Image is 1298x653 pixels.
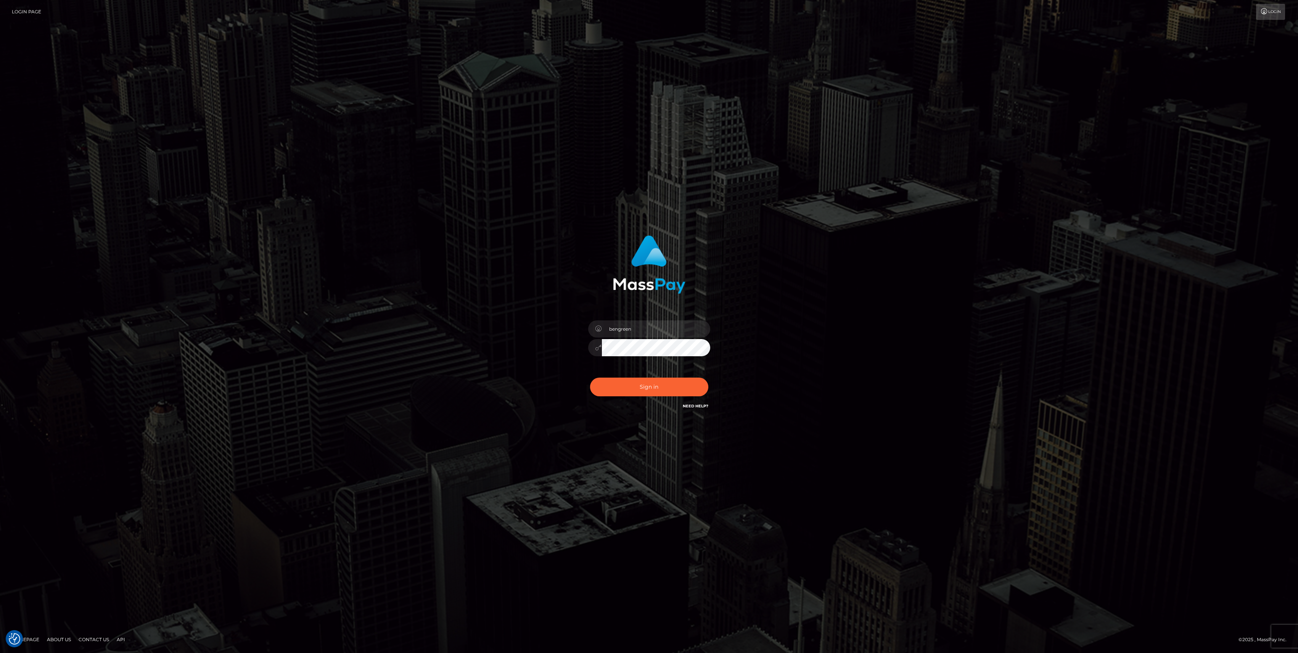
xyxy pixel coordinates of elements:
[76,634,112,645] a: Contact Us
[683,404,708,409] a: Need Help?
[9,633,20,645] button: Consent Preferences
[602,320,710,338] input: Username...
[1256,4,1285,20] a: Login
[44,634,74,645] a: About Us
[613,235,685,294] img: MassPay Login
[12,4,41,20] a: Login Page
[1238,635,1292,644] div: © 2025 , MassPay Inc.
[590,378,708,396] button: Sign in
[8,634,42,645] a: Homepage
[114,634,128,645] a: API
[9,633,20,645] img: Revisit consent button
